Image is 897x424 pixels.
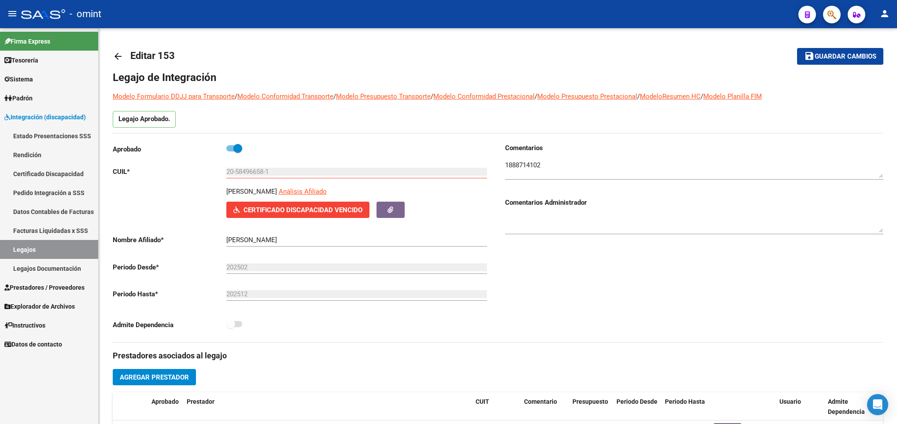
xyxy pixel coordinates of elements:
span: Admite Dependencia [828,398,865,415]
span: Análisis Afiliado [279,188,327,195]
a: Modelo Presupuesto Prestacional [537,92,637,100]
span: Sistema [4,74,33,84]
datatable-header-cell: CUIT [472,392,520,421]
span: - omint [70,4,101,24]
span: Periodo Desde [616,398,657,405]
span: CUIT [476,398,489,405]
p: [PERSON_NAME] [226,187,277,196]
datatable-header-cell: Aprobado [148,392,183,421]
datatable-header-cell: Periodo Hasta [661,392,710,421]
h1: Legajo de Integración [113,70,883,85]
datatable-header-cell: Presupuesto [569,392,613,421]
span: Agregar Prestador [120,373,189,381]
p: Periodo Hasta [113,289,226,299]
span: Editar 153 [130,50,175,61]
span: Comentario [524,398,557,405]
span: Periodo Hasta [665,398,705,405]
span: Explorador de Archivos [4,302,75,311]
button: Certificado Discapacidad Vencido [226,202,369,218]
mat-icon: arrow_back [113,51,123,62]
a: Modelo Presupuesto Transporte [336,92,431,100]
a: ModeloResumen HC [640,92,701,100]
h3: Comentarios Administrador [505,198,883,207]
span: Instructivos [4,321,45,330]
mat-icon: person [879,8,890,19]
p: Legajo Aprobado. [113,111,176,128]
span: Guardar cambios [815,53,876,61]
span: Prestador [187,398,214,405]
a: Modelo Conformidad Transporte [237,92,333,100]
p: Periodo Desde [113,262,226,272]
button: Agregar Prestador [113,369,196,385]
datatable-header-cell: Comentario [520,392,569,421]
div: Open Intercom Messenger [867,394,888,415]
span: Firma Express [4,37,50,46]
span: Usuario [779,398,801,405]
p: Nombre Afiliado [113,235,226,245]
datatable-header-cell: Periodo Desde [613,392,661,421]
button: Guardar cambios [797,48,883,64]
span: Aprobado [151,398,179,405]
mat-icon: save [804,51,815,61]
a: Modelo Formulario DDJJ para Transporte [113,92,235,100]
a: Modelo Conformidad Prestacional [433,92,535,100]
h3: Prestadores asociados al legajo [113,350,883,362]
span: Certificado Discapacidad Vencido [244,206,362,214]
span: Padrón [4,93,33,103]
span: Datos de contacto [4,339,62,349]
datatable-header-cell: Prestador [183,392,472,421]
p: Admite Dependencia [113,320,226,330]
datatable-header-cell: Usuario [776,392,824,421]
span: Integración (discapacidad) [4,112,86,122]
span: Prestadores / Proveedores [4,283,85,292]
span: Presupuesto [572,398,608,405]
datatable-header-cell: Admite Dependencia [824,392,873,421]
span: Tesorería [4,55,38,65]
a: Modelo Planilla FIM [703,92,762,100]
p: CUIL [113,167,226,177]
mat-icon: menu [7,8,18,19]
h3: Comentarios [505,143,883,153]
p: Aprobado [113,144,226,154]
